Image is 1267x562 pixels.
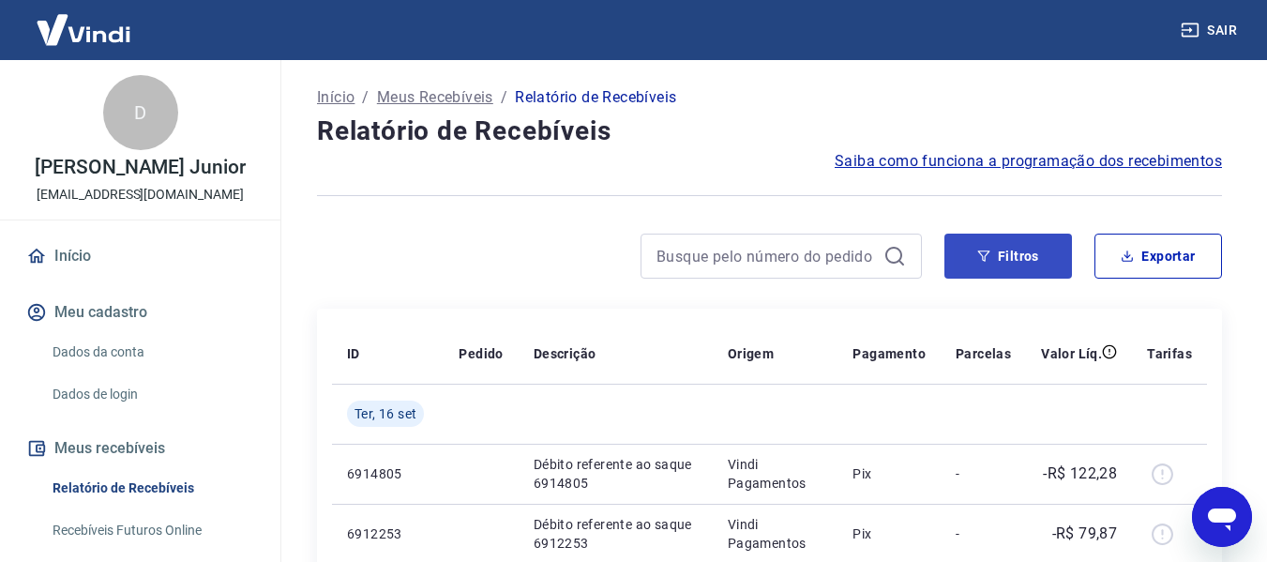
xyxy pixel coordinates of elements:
[362,86,369,109] p: /
[103,75,178,150] div: D
[728,455,823,493] p: Vindi Pagamentos
[1177,13,1244,48] button: Sair
[1094,234,1222,279] button: Exportar
[534,455,698,493] p: Débito referente ao saque 6914805
[501,86,507,109] p: /
[852,464,926,483] p: Pix
[1052,523,1118,545] p: -R$ 79,87
[656,242,876,270] input: Busque pelo número do pedido
[45,375,258,414] a: Dados de login
[956,524,1011,543] p: -
[45,333,258,372] a: Dados da conta
[23,235,258,277] a: Início
[515,86,676,109] p: Relatório de Recebíveis
[317,86,354,109] a: Início
[728,344,774,363] p: Origem
[23,292,258,333] button: Meu cadastro
[1041,344,1102,363] p: Valor Líq.
[534,515,698,553] p: Débito referente ao saque 6912253
[347,344,360,363] p: ID
[852,344,926,363] p: Pagamento
[534,344,596,363] p: Descrição
[23,428,258,469] button: Meus recebíveis
[1147,344,1192,363] p: Tarifas
[37,185,244,205] p: [EMAIL_ADDRESS][DOMAIN_NAME]
[45,511,258,550] a: Recebíveis Futuros Online
[1192,487,1252,547] iframe: Botão para abrir a janela de mensagens
[23,1,144,58] img: Vindi
[35,158,246,177] p: [PERSON_NAME] Junior
[1043,463,1117,485] p: -R$ 122,28
[728,515,823,553] p: Vindi Pagamentos
[347,524,429,543] p: 6912253
[377,86,493,109] a: Meus Recebíveis
[317,113,1222,150] h4: Relatório de Recebíveis
[956,344,1011,363] p: Parcelas
[459,344,503,363] p: Pedido
[354,404,416,423] span: Ter, 16 set
[852,524,926,543] p: Pix
[835,150,1222,173] a: Saiba como funciona a programação dos recebimentos
[347,464,429,483] p: 6914805
[45,469,258,508] a: Relatório de Recebíveis
[956,464,1011,483] p: -
[944,234,1072,279] button: Filtros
